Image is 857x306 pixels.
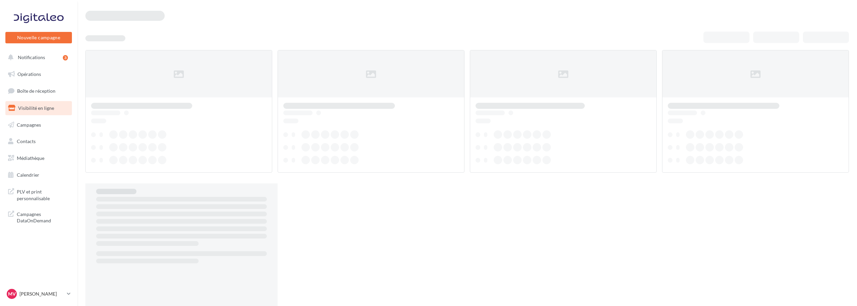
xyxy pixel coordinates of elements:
a: Contacts [4,134,73,148]
button: Notifications 3 [4,50,71,64]
span: Calendrier [17,172,39,178]
a: PLV et print personnalisable [4,184,73,204]
a: Médiathèque [4,151,73,165]
a: Campagnes DataOnDemand [4,207,73,227]
div: 3 [63,55,68,60]
span: PLV et print personnalisable [17,187,69,202]
span: Campagnes DataOnDemand [17,210,69,224]
span: Visibilité en ligne [18,105,54,111]
a: Calendrier [4,168,73,182]
a: Opérations [4,67,73,81]
button: Nouvelle campagne [5,32,72,43]
p: [PERSON_NAME] [19,291,64,297]
a: Visibilité en ligne [4,101,73,115]
span: Boîte de réception [17,88,55,94]
span: Contacts [17,138,36,144]
span: Campagnes [17,122,41,127]
span: Médiathèque [17,155,44,161]
span: Notifications [18,54,45,60]
span: Mv [8,291,16,297]
a: Mv [PERSON_NAME] [5,288,72,300]
a: Campagnes [4,118,73,132]
span: Opérations [17,71,41,77]
a: Boîte de réception [4,84,73,98]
